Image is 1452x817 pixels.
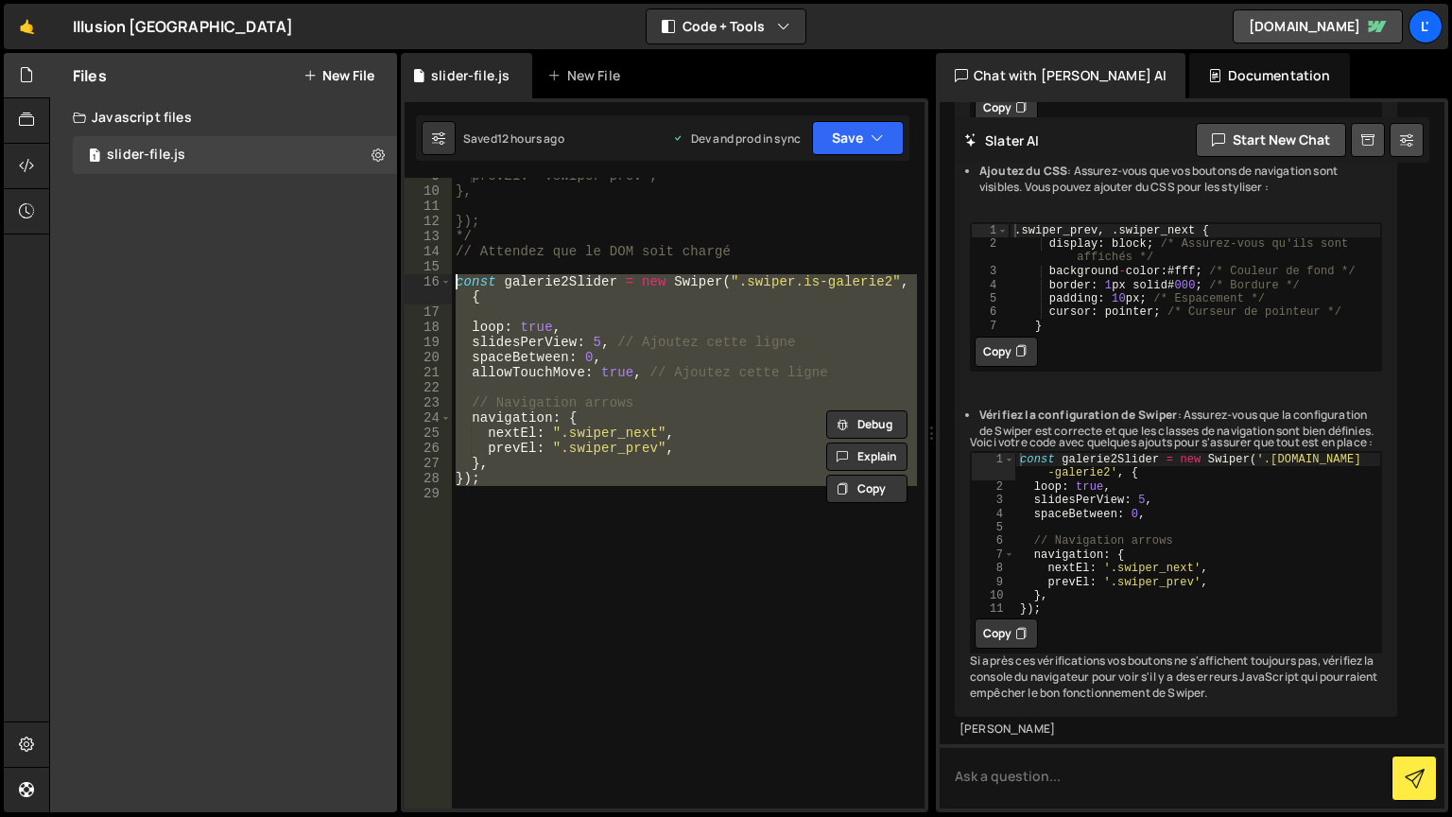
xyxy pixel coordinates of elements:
div: 15 [405,259,452,274]
div: 26 [405,441,452,456]
div: Javascript files [50,98,397,136]
strong: Vérifiez la configuration de Swiper [979,407,1178,423]
div: 8 [972,562,1015,575]
button: Copy [975,337,1038,367]
div: Illusion [GEOGRAPHIC_DATA] [73,15,293,38]
div: 2 [972,238,1009,266]
div: 24 [405,410,452,426]
a: [DOMAIN_NAME] [1233,9,1403,43]
strong: Ajoutez du CSS [979,163,1067,179]
h2: Files [73,65,107,86]
div: 1 [972,453,1015,480]
div: Dev and prod in sync [672,130,801,147]
span: 1 [89,149,100,165]
div: 1 [972,224,1009,237]
div: 4 [972,279,1009,292]
div: 16569/45286.js [73,136,397,174]
div: slider-file.js [431,66,510,85]
button: Save [812,121,904,155]
div: 18 [405,320,452,335]
button: New File [303,68,374,83]
a: 🤙 [4,4,50,49]
div: 17 [405,304,452,320]
button: Copy [975,93,1038,123]
div: 13 [405,229,452,244]
div: 7 [972,548,1015,561]
li: : Assurez-vous que la configuration de Swiper est correcte et que les classes de navigation sont ... [979,408,1382,440]
div: 29 [405,486,452,501]
div: [PERSON_NAME] [959,721,1392,738]
div: 5 [972,521,1015,534]
button: Code + Tools [647,9,805,43]
div: Chat with [PERSON_NAME] AI [936,53,1185,98]
button: Explain [826,443,907,471]
div: 11 [972,602,1015,616]
div: Documentation [1189,53,1349,98]
div: 23 [405,395,452,410]
div: 6 [972,306,1009,320]
div: 7 [972,320,1009,333]
div: 25 [405,426,452,441]
button: Start new chat [1196,123,1346,157]
div: 11 [405,199,452,214]
div: slider-file.js [107,147,185,164]
div: 28 [405,471,452,486]
div: 22 [405,380,452,395]
button: Copy [826,475,907,503]
div: 12 hours ago [497,130,564,147]
div: 12 [405,214,452,229]
div: 27 [405,456,452,471]
div: 20 [405,350,452,365]
h2: Slater AI [964,131,1040,149]
div: 16 [405,274,452,304]
div: 10 [972,589,1015,602]
button: Debug [826,410,907,439]
div: 10 [405,183,452,199]
div: 2 [972,479,1015,493]
div: 14 [405,244,452,259]
li: : Assurez-vous que vos boutons de navigation sont visibles. Vous pouvez ajouter du CSS pour les s... [979,164,1382,196]
div: Saved [463,130,564,147]
div: 21 [405,365,452,380]
div: 3 [972,266,1009,279]
div: 5 [972,292,1009,305]
div: 6 [972,534,1015,548]
div: New File [547,66,627,85]
button: Copy [975,618,1038,649]
div: 4 [972,507,1015,520]
div: 19 [405,335,452,350]
a: L' [1409,9,1443,43]
div: 3 [972,494,1015,507]
div: 9 [972,575,1015,588]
